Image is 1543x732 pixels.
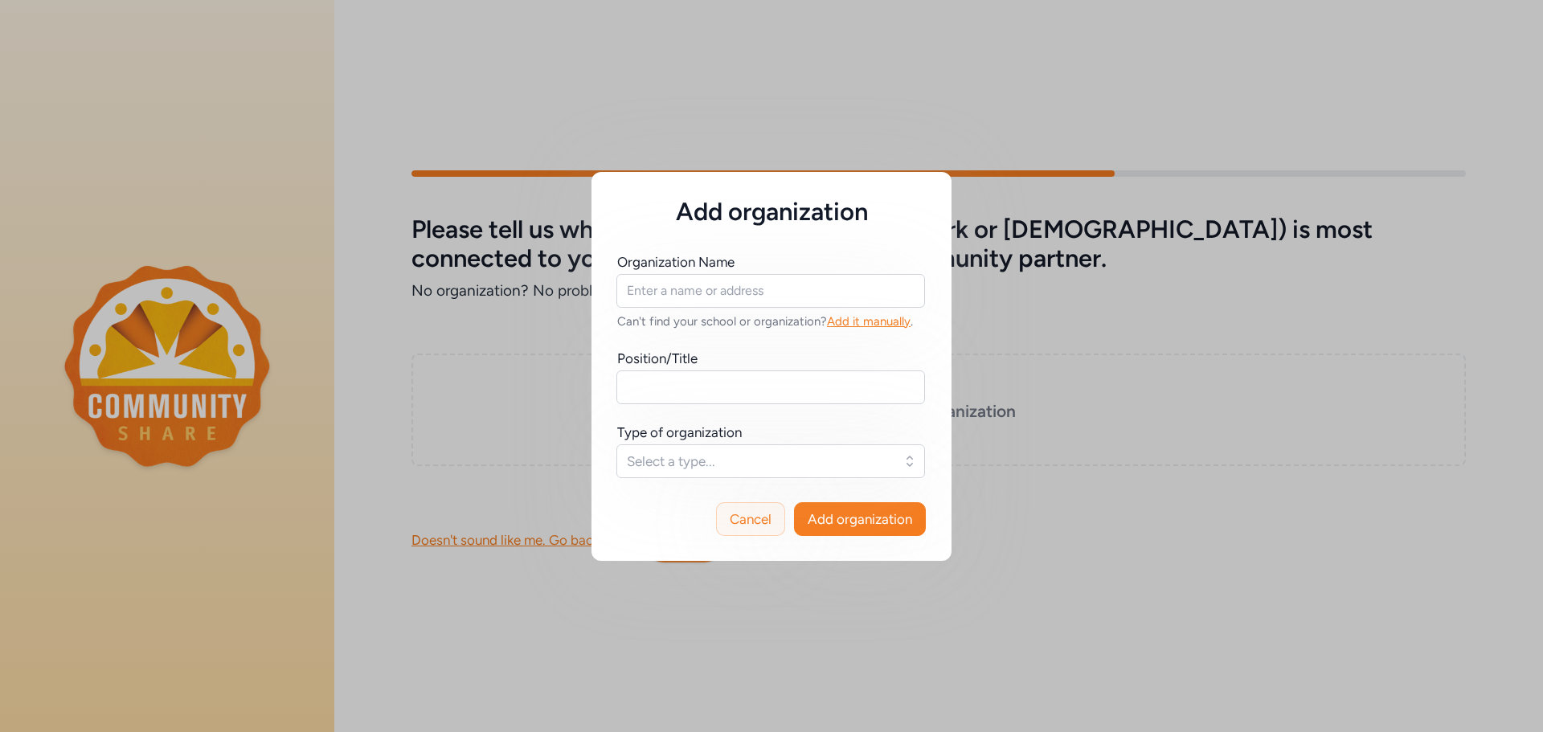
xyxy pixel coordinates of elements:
button: Add organization [794,502,926,536]
button: Cancel [716,502,785,536]
input: Enter a name or address [616,274,925,308]
div: Organization Name [617,252,735,272]
span: Cancel [730,509,771,529]
button: Select a type... [616,444,925,478]
div: Can't find your school or organization? . [617,313,926,329]
span: Add it manually [827,314,911,329]
h5: Add organization [617,198,926,227]
div: Position/Title [617,349,698,368]
div: Type of organization [617,423,742,442]
span: Add organization [808,509,912,529]
span: Select a type... [627,452,892,471]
